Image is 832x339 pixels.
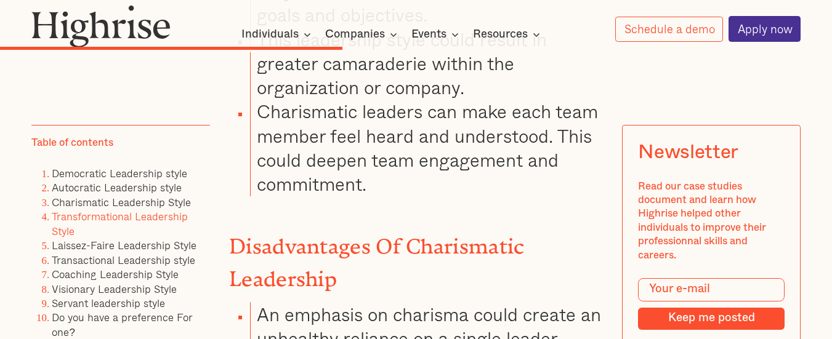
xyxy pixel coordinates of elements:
a: Servant leadership style [52,294,165,311]
img: Highrise logo [31,5,171,47]
a: Charismatic Leadership Style [52,193,191,210]
div: Resources [473,27,544,42]
div: Events [411,27,446,42]
a: Schedule a demo [615,17,724,42]
div: Read our case studies document and learn how Highrise helped other individuals to improve their p... [638,179,785,262]
a: Autocratic Leadership style [52,179,182,196]
form: Modal Form [638,277,785,329]
li: Charismatic leaders can make each team member feel heard and understood. This could deepen team e... [250,99,603,196]
a: Visionary Leadership Style [52,280,177,297]
strong: Disadvantages Of Charismatic Leadership [229,234,524,280]
a: Transformational Leadership Style [52,208,188,239]
div: Table of contents [31,136,113,150]
div: Individuals [241,27,299,42]
a: Apply now [729,16,801,42]
div: Resources [473,27,528,42]
div: Companies [325,27,385,42]
input: Keep me posted [638,308,785,329]
a: Transactional Leadership style [52,251,195,268]
a: Laissez-Faire Leadership Style [52,237,196,253]
a: Coaching Leadership Style [52,266,179,282]
div: Newsletter [638,141,738,164]
div: Events [411,27,462,42]
div: Individuals [241,27,315,42]
div: Companies [325,27,401,42]
li: This leadership style could result in greater camaraderie within the organization or company. [250,27,603,100]
a: Democratic Leadership style [52,164,187,181]
input: Your e-mail [638,277,785,301]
